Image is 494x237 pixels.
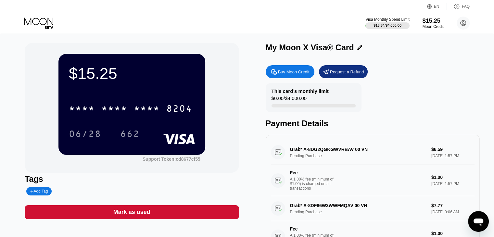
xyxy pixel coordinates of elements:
[64,126,106,142] div: 06/28
[427,3,447,10] div: EN
[25,205,239,219] div: Mark as used
[143,156,200,162] div: Support Token:cd8677cf55
[166,104,192,115] div: 8204
[266,65,314,78] div: Buy Moon Credit
[113,208,150,216] div: Mark as used
[468,211,489,232] iframe: Button to launch messaging window
[30,189,48,193] div: Add Tag
[278,69,310,75] div: Buy Moon Credit
[271,165,475,196] div: FeeA 1.00% fee (minimum of $1.00) is charged on all transactions$1.00[DATE] 1:57 PM
[115,126,145,142] div: 662
[431,231,475,236] div: $1.00
[266,43,354,52] div: My Moon X Visa® Card
[290,170,336,175] div: Fee
[423,18,444,29] div: $15.25Moon Credit
[365,17,409,29] div: Visa Monthly Spend Limit$13.34/$4,000.00
[290,177,339,191] div: A 1.00% fee (minimum of $1.00) is charged on all transactions
[462,4,470,9] div: FAQ
[290,226,336,231] div: Fee
[365,17,409,22] div: Visa Monthly Spend Limit
[434,4,439,9] div: EN
[143,156,200,162] div: Support Token: cd8677cf55
[272,95,307,104] div: $0.00 / $4,000.00
[431,175,475,180] div: $1.00
[447,3,470,10] div: FAQ
[423,18,444,24] div: $15.25
[423,24,444,29] div: Moon Credit
[266,119,480,128] div: Payment Details
[330,69,364,75] div: Request a Refund
[319,65,368,78] div: Request a Refund
[272,88,329,94] div: This card’s monthly limit
[26,187,52,195] div: Add Tag
[431,181,475,186] div: [DATE] 1:57 PM
[69,130,101,140] div: 06/28
[69,64,195,82] div: $15.25
[25,174,239,184] div: Tags
[120,130,140,140] div: 662
[374,23,401,27] div: $13.34 / $4,000.00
